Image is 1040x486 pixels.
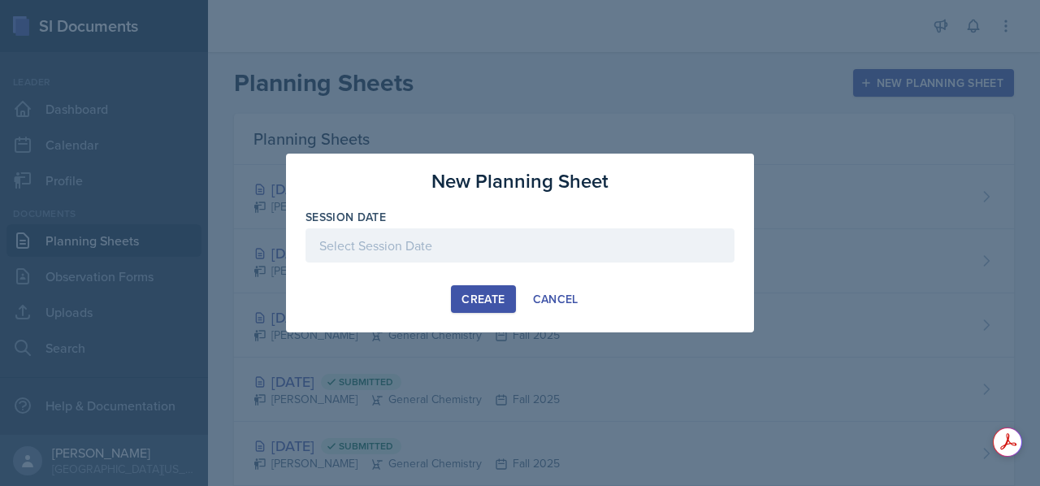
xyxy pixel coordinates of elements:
[451,285,515,313] button: Create
[522,285,589,313] button: Cancel
[305,209,386,225] label: Session Date
[431,167,609,196] h3: New Planning Sheet
[533,293,578,306] div: Cancel
[461,293,505,306] div: Create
